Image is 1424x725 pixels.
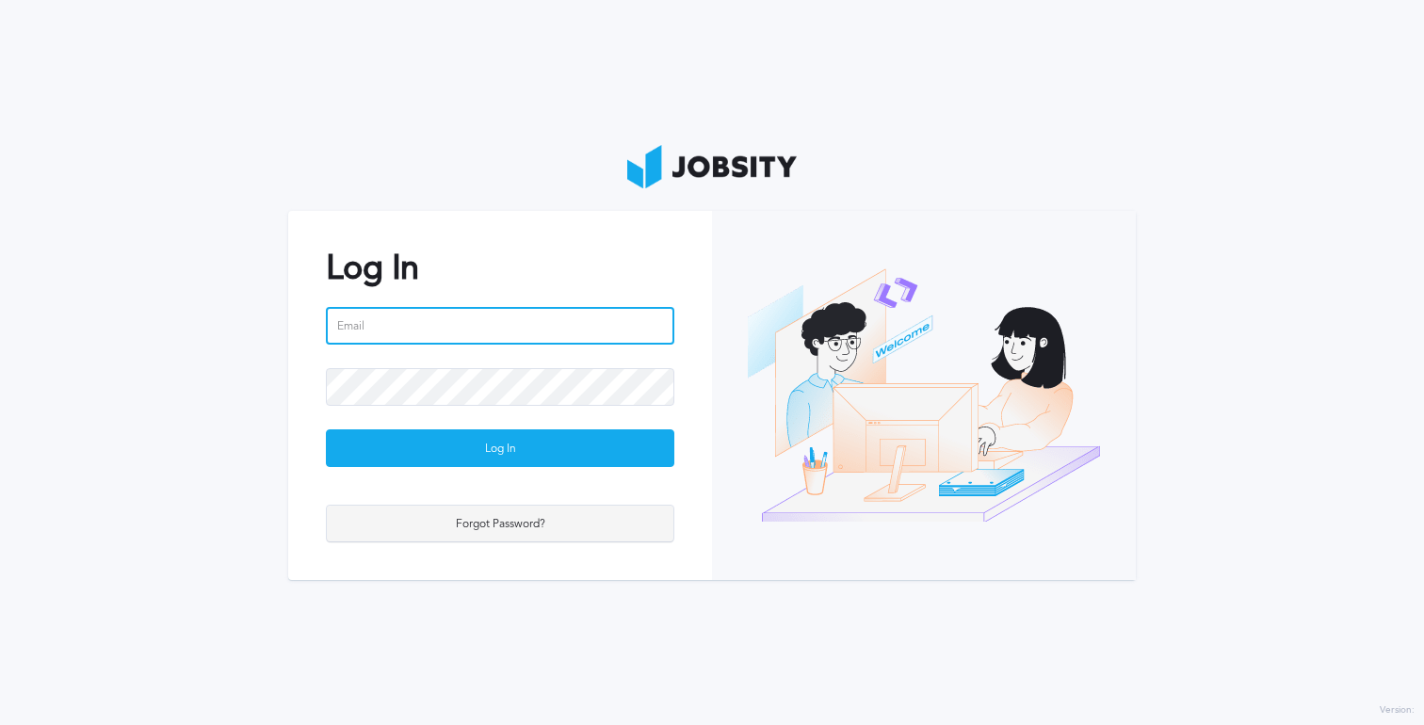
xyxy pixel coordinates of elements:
div: Log In [327,430,673,468]
label: Version: [1380,705,1415,717]
button: Forgot Password? [326,505,674,542]
input: Email [326,307,674,345]
h2: Log In [326,249,674,287]
button: Log In [326,429,674,467]
div: Forgot Password? [327,506,673,543]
